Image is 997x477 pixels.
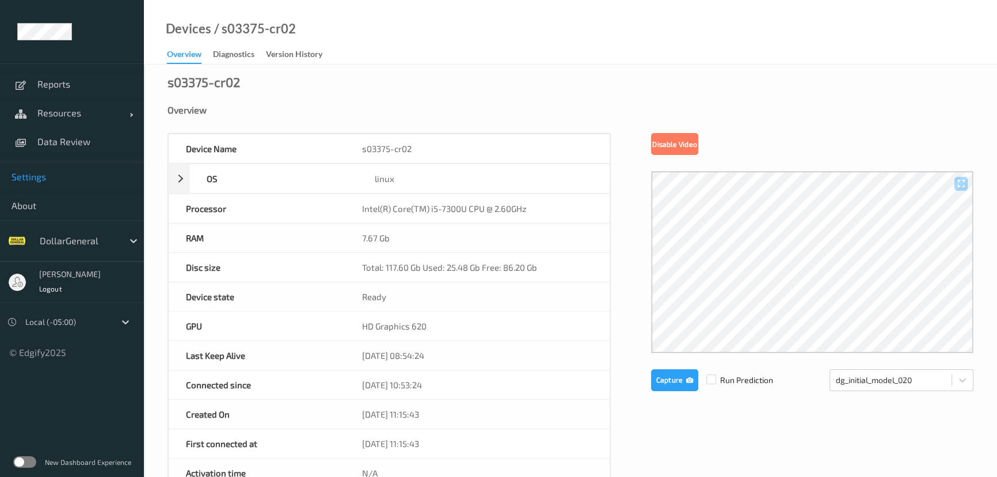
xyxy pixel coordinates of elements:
[345,194,610,223] div: Intel(R) Core(TM) i5-7300U CPU @ 2.60GHz
[167,47,213,64] a: Overview
[169,134,345,163] div: Device Name
[211,23,296,35] div: / s03375-cr02
[213,47,266,63] a: Diagnostics
[698,374,773,386] span: Run Prediction
[169,282,345,311] div: Device state
[189,164,357,193] div: OS
[345,224,610,252] div: 7.67 Gb
[345,282,610,311] div: Ready
[266,48,322,63] div: Version History
[169,224,345,252] div: RAM
[167,48,201,64] div: Overview
[169,400,345,429] div: Created On
[345,370,610,399] div: [DATE] 10:53:24
[169,341,345,370] div: Last Keep Alive
[345,134,610,163] div: s03375-cr02
[168,76,240,88] div: s03375-cr02
[166,23,211,35] a: Devices
[345,400,610,429] div: [DATE] 11:15:43
[169,253,345,282] div: Disc size
[651,369,698,391] button: Capture
[266,47,334,63] a: Version History
[169,429,345,458] div: First connected at
[357,164,610,193] div: linux
[651,133,698,155] button: Disable Video
[169,312,345,340] div: GPU
[168,164,610,194] div: OSlinux
[169,370,345,399] div: Connected since
[345,253,610,282] div: Total: 117.60 Gb Used: 25.48 Gb Free: 86.20 Gb
[345,429,610,458] div: [DATE] 11:15:43
[168,104,973,116] div: Overview
[169,194,345,223] div: Processor
[345,312,610,340] div: HD Graphics 620
[213,48,254,63] div: Diagnostics
[345,341,610,370] div: [DATE] 08:54:24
